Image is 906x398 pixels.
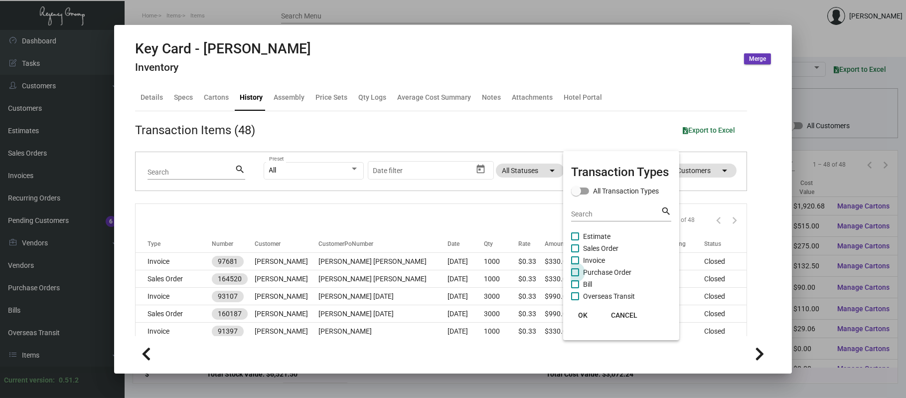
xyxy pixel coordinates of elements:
[59,375,79,386] div: 0.51.2
[593,185,659,197] span: All Transaction Types
[661,205,671,217] mat-icon: search
[571,163,671,181] mat-card-title: Transaction Types
[583,266,631,278] span: Purchase Order
[578,311,588,319] span: OK
[567,306,599,324] button: OK
[583,278,592,290] span: Bill
[4,375,55,386] div: Current version:
[583,254,605,266] span: Invoice
[583,290,635,302] span: Overseas Transit
[583,242,618,254] span: Sales Order
[583,230,610,242] span: Estimate
[611,311,637,319] span: CANCEL
[603,306,645,324] button: CANCEL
